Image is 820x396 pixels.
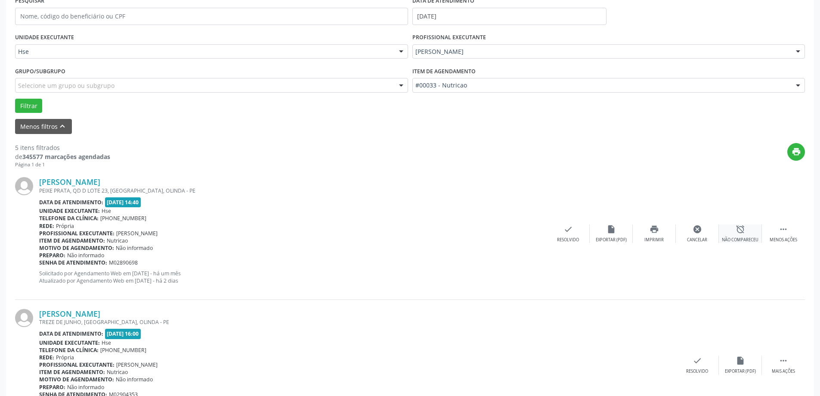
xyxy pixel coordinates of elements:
b: Telefone da clínica: [39,346,99,354]
span: Não informado [116,376,153,383]
span: Não informado [67,384,104,391]
b: Preparo: [39,252,65,259]
i:  [779,225,788,234]
input: Nome, código do beneficiário ou CPF [15,8,408,25]
i: insert_drive_file [606,225,616,234]
i: insert_drive_file [736,356,745,365]
b: Motivo de agendamento: [39,244,114,252]
span: Hse [18,47,390,56]
i: print [650,225,659,234]
span: Selecione um grupo ou subgrupo [18,81,114,90]
b: Unidade executante: [39,339,100,346]
b: Unidade executante: [39,207,100,215]
div: Cancelar [687,237,707,243]
b: Motivo de agendamento: [39,376,114,383]
b: Rede: [39,354,54,361]
i:  [779,356,788,365]
a: [PERSON_NAME] [39,177,100,187]
p: Solicitado por Agendamento Web em [DATE] - há um mês Atualizado por Agendamento Web em [DATE] - h... [39,270,547,284]
i: cancel [693,225,702,234]
span: Nutricao [107,237,128,244]
div: Exportar (PDF) [596,237,627,243]
span: Própria [56,354,74,361]
div: Página 1 de 1 [15,161,110,168]
div: Não compareceu [722,237,758,243]
b: Data de atendimento: [39,199,103,206]
span: [DATE] 16:00 [105,329,141,339]
strong: 345577 marcações agendadas [22,153,110,161]
i: check [693,356,702,365]
span: Não informado [67,252,104,259]
label: Grupo/Subgrupo [15,65,65,78]
span: [PERSON_NAME] [116,361,158,368]
b: Item de agendamento: [39,368,105,376]
b: Item de agendamento: [39,237,105,244]
label: PROFISSIONAL EXECUTANTE [412,31,486,44]
div: Menos ações [770,237,797,243]
img: img [15,309,33,327]
div: Exportar (PDF) [725,368,756,374]
b: Telefone da clínica: [39,215,99,222]
label: UNIDADE EXECUTANTE [15,31,74,44]
b: Profissional executante: [39,361,114,368]
i: keyboard_arrow_up [58,122,67,131]
div: PEIXE PRATA, QD D LOTE 23, [GEOGRAPHIC_DATA], OLINDA - PE [39,187,547,194]
span: #00033 - Nutricao [415,81,788,90]
b: Preparo: [39,384,65,391]
span: Hse [102,339,111,346]
b: Rede: [39,222,54,230]
input: Selecione um intervalo [412,8,606,25]
div: Resolvido [686,368,708,374]
span: Própria [56,222,74,230]
i: alarm_off [736,225,745,234]
span: Não informado [116,244,153,252]
span: [DATE] 14:40 [105,197,141,207]
b: Profissional executante: [39,230,114,237]
span: [PHONE_NUMBER] [100,215,146,222]
button: Menos filtroskeyboard_arrow_up [15,119,72,134]
a: [PERSON_NAME] [39,309,100,318]
span: Hse [102,207,111,215]
div: 5 itens filtrados [15,143,110,152]
button: print [787,143,805,161]
i: check [563,225,573,234]
div: Imprimir [644,237,664,243]
span: M02890698 [109,259,138,266]
div: TREZE DE JUNHO, [GEOGRAPHIC_DATA], OLINDA - PE [39,318,676,326]
img: img [15,177,33,195]
button: Filtrar [15,99,42,113]
span: [PHONE_NUMBER] [100,346,146,354]
b: Data de atendimento: [39,330,103,337]
div: de [15,152,110,161]
span: Nutricao [107,368,128,376]
div: Mais ações [772,368,795,374]
i: print [792,147,801,156]
b: Senha de atendimento: [39,259,107,266]
span: [PERSON_NAME] [116,230,158,237]
span: [PERSON_NAME] [415,47,788,56]
label: Item de agendamento [412,65,476,78]
div: Resolvido [557,237,579,243]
